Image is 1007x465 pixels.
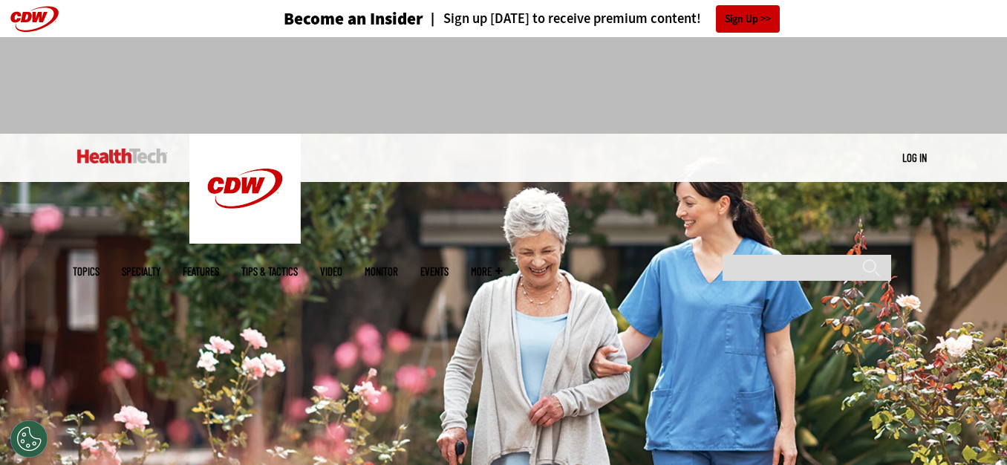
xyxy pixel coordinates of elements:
[902,150,927,166] div: User menu
[716,5,780,33] a: Sign Up
[228,10,423,27] a: Become an Insider
[423,12,701,26] a: Sign up [DATE] to receive premium content!
[365,266,398,277] a: MonITor
[189,134,301,244] img: Home
[902,151,927,164] a: Log in
[320,266,342,277] a: Video
[241,266,298,277] a: Tips & Tactics
[471,266,502,277] span: More
[10,420,48,458] div: Cookies Settings
[183,266,219,277] a: Features
[73,266,100,277] span: Topics
[189,232,301,247] a: CDW
[420,266,449,277] a: Events
[233,52,774,119] iframe: advertisement
[77,149,167,163] img: Home
[284,10,423,27] h3: Become an Insider
[122,266,160,277] span: Specialty
[10,420,48,458] button: Open Preferences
